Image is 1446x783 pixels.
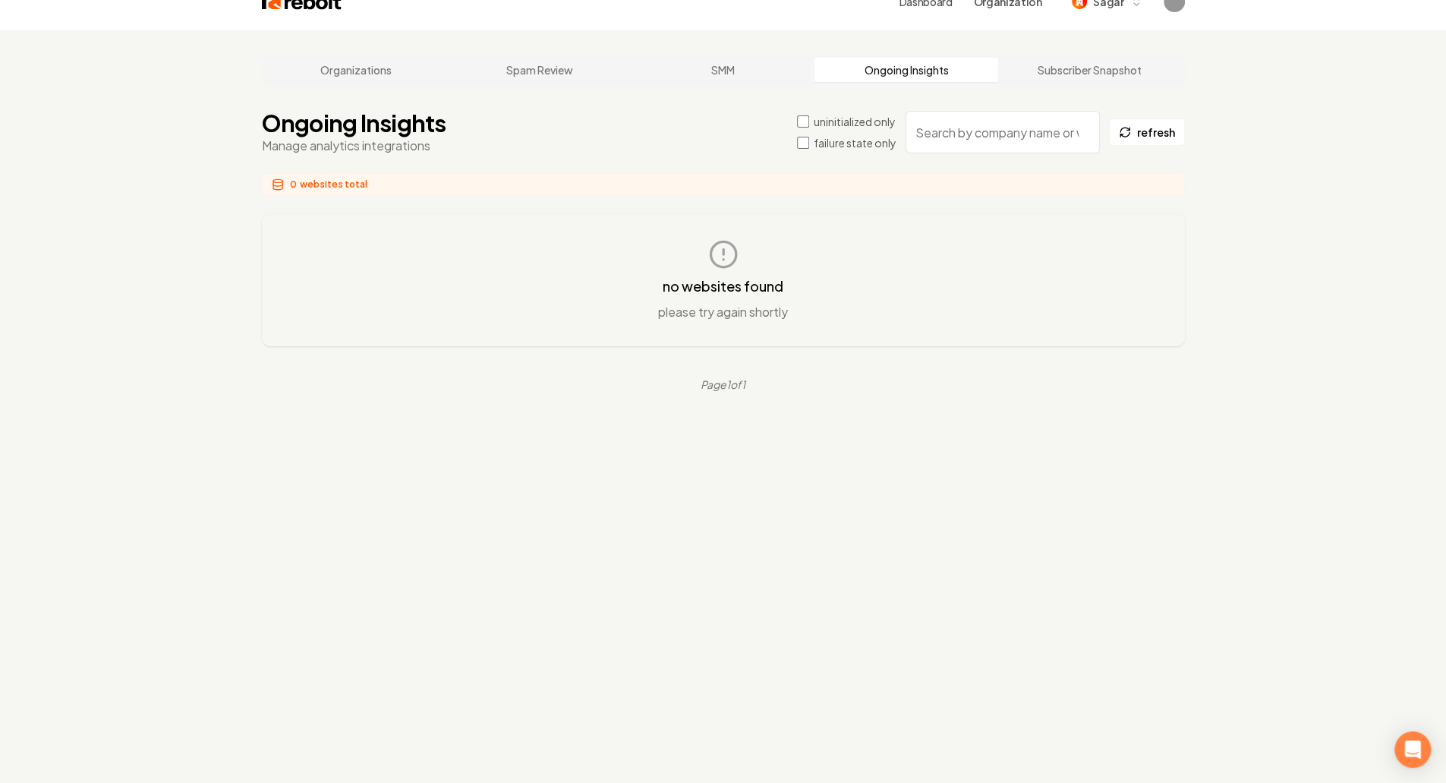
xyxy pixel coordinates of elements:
[1109,118,1185,146] button: refresh
[814,135,896,150] label: failure state only
[701,377,745,392] div: Page 1 of 1
[290,178,297,191] span: 0
[906,111,1100,153] input: Search by company name or website ID
[814,58,998,82] a: Ongoing Insights
[300,178,367,191] span: websites total
[663,276,783,297] h3: no websites found
[1394,731,1431,768] div: Open Intercom Messenger
[998,58,1182,82] a: Subscriber Snapshot
[448,58,632,82] a: Spam Review
[658,303,788,321] p: please try again shortly
[262,109,446,137] h1: Ongoing Insights
[265,58,449,82] a: Organizations
[262,137,446,155] p: Manage analytics integrations
[632,58,815,82] a: SMM
[814,114,896,129] label: uninitialized only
